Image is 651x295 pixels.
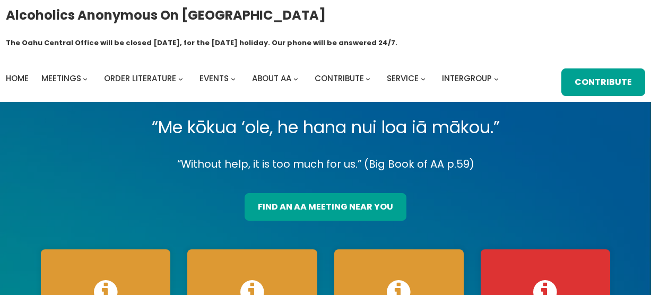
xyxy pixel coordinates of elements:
a: About AA [252,71,291,86]
span: About AA [252,73,291,84]
a: Contribute [561,68,645,96]
button: Intergroup submenu [494,76,499,81]
p: “Me kōkua ‘ole, he hana nui loa iā mākou.” [32,112,618,142]
a: Home [6,71,29,86]
a: Alcoholics Anonymous on [GEOGRAPHIC_DATA] [6,4,326,27]
span: Service [387,73,419,84]
span: Intergroup [442,73,492,84]
span: Meetings [41,73,81,84]
button: Contribute submenu [366,76,370,81]
button: Order Literature submenu [178,76,183,81]
a: Contribute [315,71,364,86]
p: “Without help, it is too much for us.” (Big Book of AA p.59) [32,155,618,173]
a: find an aa meeting near you [245,193,406,221]
span: Events [199,73,229,84]
h1: The Oahu Central Office will be closed [DATE], for the [DATE] holiday. Our phone will be answered... [6,38,397,48]
button: Service submenu [421,76,426,81]
button: About AA submenu [293,76,298,81]
a: Meetings [41,71,81,86]
nav: Intergroup [6,71,502,86]
button: Events submenu [231,76,236,81]
a: Intergroup [442,71,492,86]
a: Service [387,71,419,86]
span: Home [6,73,29,84]
button: Meetings submenu [83,76,88,81]
span: Order Literature [104,73,176,84]
a: Events [199,71,229,86]
span: Contribute [315,73,364,84]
